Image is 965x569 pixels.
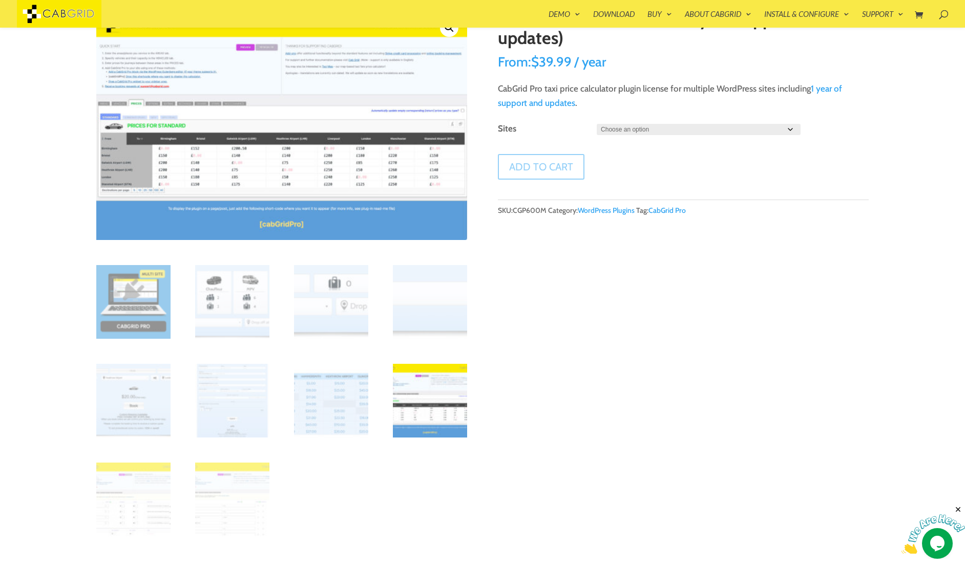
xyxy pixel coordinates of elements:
[648,206,686,215] a: CabGrid Pro
[498,54,531,70] span: From:
[574,54,606,70] span: / year
[498,206,547,215] span: SKU:
[901,505,965,554] iframe: chat widget
[96,364,171,438] img: CabGrid Pro - Multi Site (1 year support & updates) - Image 5
[17,7,101,18] a: CabGrid Taxi Plugin
[498,154,584,180] button: Add to cart
[636,206,686,215] span: Tag:
[549,10,580,28] a: Demo
[862,10,904,28] a: Support
[513,206,547,215] span: CGP600M
[498,10,868,55] h1: CabGrid Pro – Multi Site (1 year support & updates)
[647,10,672,28] a: Buy
[531,54,572,70] span: 39.99
[593,10,635,28] a: Download
[393,265,467,339] img: CabGrid Pro - Multi Site (1 year support & updates) - Image 4
[96,265,171,339] img: CabGrid Pro - Multi Site (1 year support & updates)
[195,364,269,438] img: CabGrid Pro - Multi Site (1 year support & updates) - Image 6
[764,10,849,28] a: Install & Configure
[578,206,635,215] a: WordPress Plugins
[195,463,269,537] img: CabGrid Pro - Multi Site (1 year support & updates) - Image 10
[393,364,467,438] img: CabGrid Pro - Multi Site (1 year support & updates) - Image 8
[685,10,751,28] a: About CabGrid
[498,81,868,111] p: CabGrid Pro taxi price calculator plugin license for multiple WordPress sites including .
[548,206,635,215] span: Category:
[294,265,368,339] img: CabGrid Pro - Multi Site (1 year support & updates) - Image 3
[498,123,516,134] label: Sites
[96,463,171,537] img: CabGrid Pro - Multi Site (1 year support & updates) - Image 9
[294,364,368,438] img: CabGrid Pro - Multi Site (1 year support & updates) - Image 7
[531,54,539,70] span: $
[195,265,269,339] img: CabGrid Pro - Multi Site (1 year support & updates) - Image 2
